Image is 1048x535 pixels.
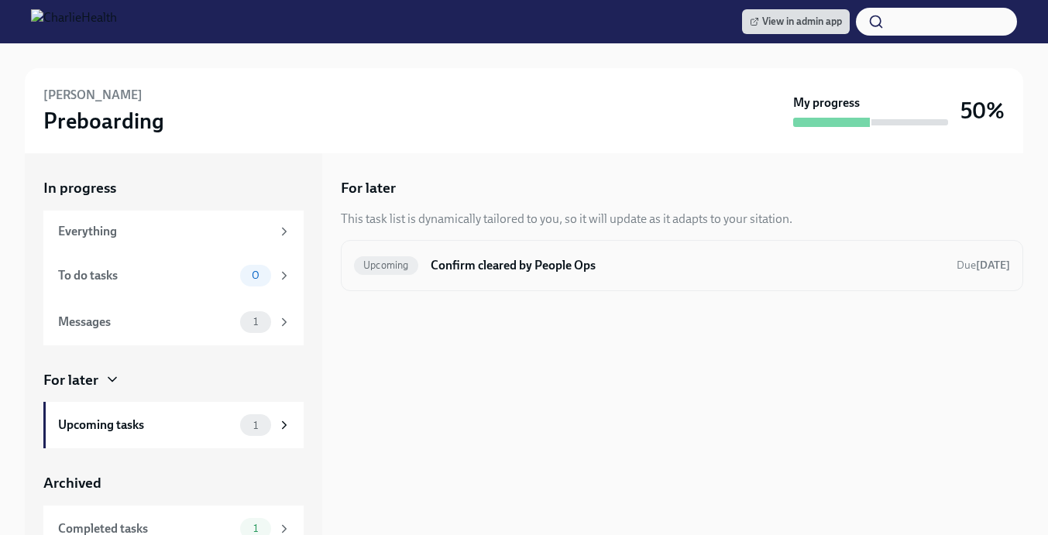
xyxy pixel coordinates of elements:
a: To do tasks0 [43,252,304,299]
span: Due [957,259,1010,272]
div: This task list is dynamically tailored to you, so it will update as it adapts to your sitation. [341,211,792,228]
a: Archived [43,473,304,493]
span: 1 [244,523,267,534]
img: CharlieHealth [31,9,117,34]
a: For later [43,370,304,390]
div: Everything [58,223,271,240]
a: Upcoming tasks1 [43,402,304,448]
a: Messages1 [43,299,304,345]
a: Everything [43,211,304,252]
h5: For later [341,178,396,198]
span: 0 [242,269,269,281]
strong: [DATE] [976,259,1010,272]
h3: 50% [960,97,1005,125]
div: For later [43,370,98,390]
span: Upcoming [354,259,418,271]
h6: [PERSON_NAME] [43,87,143,104]
h3: Preboarding [43,107,164,135]
a: View in admin app [742,9,850,34]
span: 1 [244,420,267,431]
span: View in admin app [750,14,842,29]
div: Upcoming tasks [58,417,234,434]
div: Messages [58,314,234,331]
h6: Confirm cleared by People Ops [431,257,944,274]
span: August 19th, 2025 09:00 [957,258,1010,273]
span: 1 [244,316,267,328]
strong: My progress [793,94,860,111]
a: UpcomingConfirm cleared by People OpsDue[DATE] [354,253,1010,278]
div: To do tasks [58,267,234,284]
a: In progress [43,178,304,198]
